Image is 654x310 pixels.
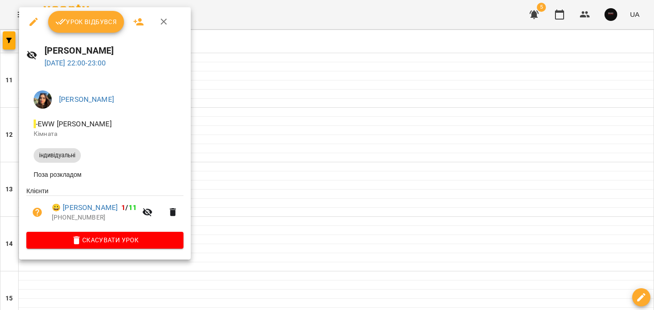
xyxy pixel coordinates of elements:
[48,11,124,33] button: Урок відбувся
[121,203,137,212] b: /
[26,166,183,183] li: Поза розкладом
[45,44,184,58] h6: [PERSON_NAME]
[52,202,118,213] a: 😀 [PERSON_NAME]
[34,130,176,139] p: Кімната
[121,203,125,212] span: 1
[45,59,106,67] a: [DATE] 22:00-23:00
[55,16,117,27] span: Урок відбувся
[26,232,183,248] button: Скасувати Урок
[34,151,81,160] span: індивідуальні
[34,90,52,109] img: 11d839d777b43516e4e2c1a6df0945d0.jpeg
[52,213,137,222] p: [PHONE_NUMBER]
[129,203,137,212] span: 11
[26,186,183,232] ul: Клієнти
[26,201,48,223] button: Візит ще не сплачено. Додати оплату?
[34,235,176,245] span: Скасувати Урок
[34,120,114,128] span: - EWW [PERSON_NAME]
[59,95,114,104] a: [PERSON_NAME]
